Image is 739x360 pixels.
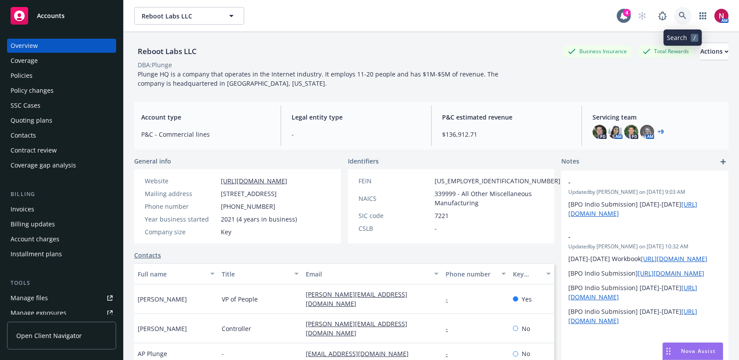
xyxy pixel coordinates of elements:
div: Actions [700,43,728,60]
a: Policies [7,69,116,83]
a: Contract review [7,143,116,157]
div: Key contact [513,269,541,279]
div: Drag to move [663,343,674,360]
a: +9 [658,129,664,135]
a: Report a Bug [654,7,671,25]
a: Coverage gap analysis [7,158,116,172]
a: Manage exposures [7,306,116,320]
div: DBA: Plunge [138,60,172,69]
span: [PERSON_NAME] [138,324,187,333]
span: Controller [222,324,251,333]
a: Account charges [7,232,116,246]
div: 4 [623,9,631,17]
span: $136,912.71 [442,130,571,139]
span: [STREET_ADDRESS] [221,189,277,198]
a: Installment plans [7,247,116,261]
div: Coverage gap analysis [11,158,76,172]
span: - [568,232,699,241]
a: Manage files [7,291,116,305]
span: Notes [561,156,579,167]
div: Account charges [11,232,59,246]
span: Updated by [PERSON_NAME] on [DATE] 9:03 AM [568,188,721,196]
div: Policy changes [11,84,54,98]
a: [PERSON_NAME][EMAIL_ADDRESS][DOMAIN_NAME] [306,290,407,308]
button: Reboot Labs LLC [134,7,244,25]
span: Legal entity type [292,113,421,122]
div: NAICS [359,194,431,203]
span: Key [221,227,231,236]
a: Search [674,7,691,25]
div: Company size [145,227,217,236]
div: Reboot Labs LLC [134,46,200,57]
div: SIC code [359,211,431,220]
div: Contract review [11,143,57,157]
div: Business Insurance [563,46,631,57]
img: photo [714,9,728,23]
span: - [568,178,699,187]
span: No [522,349,530,358]
div: Contacts [11,128,36,142]
span: Open Client Navigator [16,331,82,340]
div: Phone number [145,202,217,211]
button: Title [218,263,302,284]
div: Billing updates [11,217,55,231]
div: Full name [138,269,205,279]
a: Coverage [7,54,116,68]
span: AP Plunge [138,349,167,358]
button: Nova Assist [662,342,723,360]
div: Overview [11,39,38,53]
span: Servicing team [593,113,721,122]
p: [BPO Indio Submission] [568,269,721,278]
a: Invoices [7,202,116,216]
span: 339999 - All Other Miscellaneous Manufacturing [435,189,560,207]
img: photo [640,125,654,139]
p: [DATE]-[DATE] Workbook [568,254,721,263]
a: [URL][DOMAIN_NAME] [641,255,707,263]
div: Mailing address [145,189,217,198]
span: Nova Assist [681,347,716,355]
span: Accounts [37,12,65,19]
a: Policy changes [7,84,116,98]
a: Accounts [7,4,116,28]
a: [URL][DOMAIN_NAME] [638,269,704,277]
a: Billing updates [7,217,116,231]
span: Reboot Labs LLC [142,11,218,21]
a: Overview [7,39,116,53]
button: Key contact [509,263,554,284]
div: Invoices [11,202,34,216]
div: SSC Cases [11,98,40,113]
a: [URL][DOMAIN_NAME] [221,177,287,185]
a: Start snowing [633,7,651,25]
div: Policies [11,69,33,83]
div: Tools [7,279,116,287]
a: Contacts [134,251,161,260]
span: 2021 (4 years in business) [221,215,297,224]
span: 7221 [435,211,449,220]
img: photo [624,125,638,139]
span: [US_EMPLOYER_IDENTIFICATION_NUMBER] [435,176,560,185]
span: General info [134,156,171,166]
span: Account type [141,113,270,122]
a: Quoting plans [7,113,116,127]
p: [BPO Indio Submission] [DATE]-[DATE] [568,200,721,218]
a: Contacts [7,128,116,142]
a: - [446,349,455,358]
span: P&C estimated revenue [442,113,571,122]
span: Yes [522,295,532,304]
span: Updated by [PERSON_NAME] on [DATE] 10:32 AM [568,243,721,251]
div: Phone number [446,269,496,279]
p: [BPO Indio Submission] [DATE]-[DATE] [568,283,721,302]
span: Plunge HQ is a company that operates in the Internet industry. It employs 11-20 people and has $1... [138,70,500,87]
div: Billing [7,190,116,199]
div: Installment plans [11,247,62,261]
span: [PERSON_NAME] [138,295,187,304]
div: -Updatedby [PERSON_NAME] on [DATE] 10:32 AM[DATE]-[DATE] Workbook[URL][DOMAIN_NAME][BPO Indio Sub... [561,225,728,332]
span: P&C - Commercial lines [141,130,270,139]
div: Title [222,269,289,279]
button: Phone number [442,263,509,284]
div: Quoting plans [11,113,52,127]
a: [PERSON_NAME][EMAIL_ADDRESS][DOMAIN_NAME] [306,320,407,337]
div: Total Rewards [638,46,693,57]
div: Manage exposures [11,306,66,320]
